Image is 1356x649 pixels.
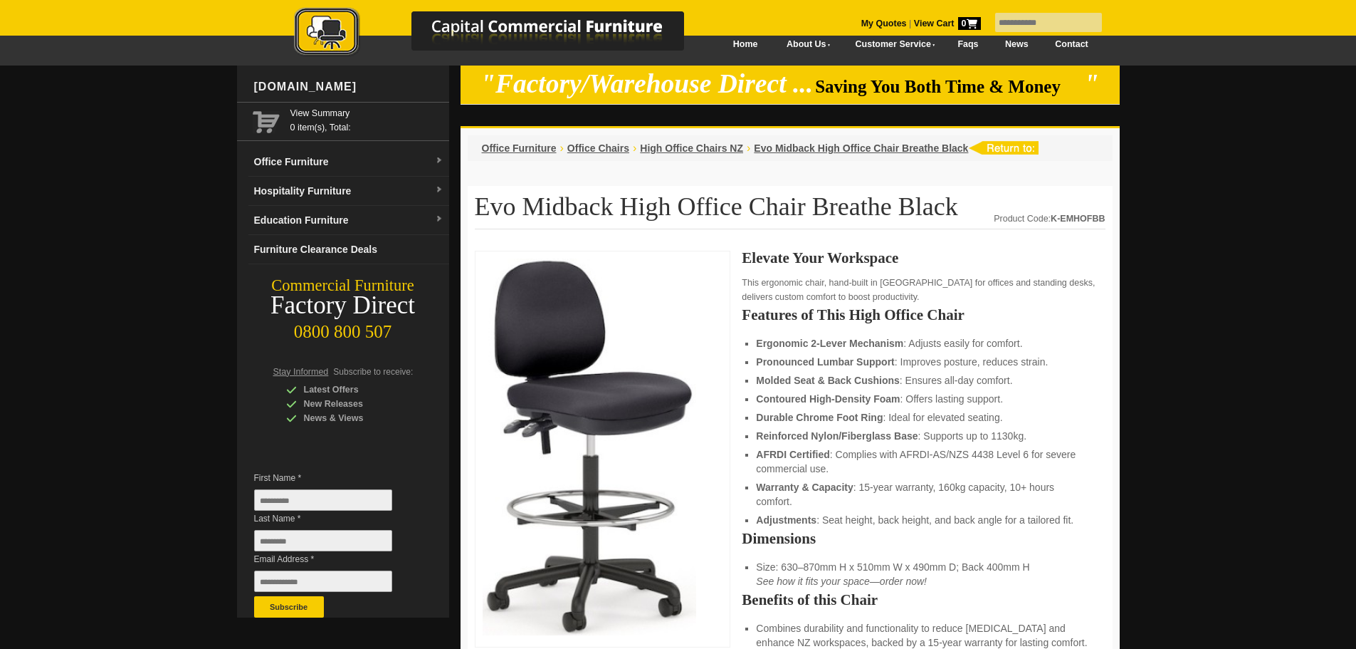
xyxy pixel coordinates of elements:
[1051,214,1105,224] strong: K-EMHOFBB
[747,141,750,155] li: ›
[968,141,1039,155] img: return to
[254,571,392,592] input: Email Address *
[756,560,1090,588] li: Size: 630–870mm H x 510mm W x 490mm D; Back 400mm H
[756,373,1090,388] li: : Ensures all-day comfort.
[248,147,449,177] a: Office Furnituredropdown
[290,106,443,120] a: View Summary
[286,383,421,397] div: Latest Offers
[286,411,421,425] div: News & Views
[254,512,414,526] span: Last Name *
[435,157,443,165] img: dropdown
[333,367,413,377] span: Subscribe to receive:
[742,531,1105,546] h2: Dimensions
[482,142,557,154] a: Office Furniture
[237,315,449,342] div: 0800 800 507
[286,397,421,411] div: New Releases
[475,193,1105,229] h1: Evo Midback High Office Chair Breathe Black
[237,276,449,296] div: Commercial Furniture
[248,206,449,235] a: Education Furnituredropdown
[756,412,883,423] strong: Durable Chrome Foot Ring
[1084,69,1099,98] em: "
[756,356,894,368] strong: Pronounced Lumbar Support
[754,142,968,154] a: Evo Midback High Office Chair Breathe Black
[861,19,907,28] a: My Quotes
[254,471,414,485] span: First Name *
[435,215,443,224] img: dropdown
[742,251,1105,265] h2: Elevate Your Workspace
[248,66,449,108] div: [DOMAIN_NAME]
[480,69,813,98] em: "Factory/Warehouse Direct ...
[742,308,1105,322] h2: Features of This High Office Chair
[756,430,918,442] strong: Reinforced Nylon/Fiberglass Base
[254,489,392,511] input: First Name *
[911,19,980,28] a: View Cart0
[771,28,839,61] a: About Us
[255,7,753,59] img: Capital Commercial Furniture Logo
[756,482,853,493] strong: Warranty & Capacity
[756,429,1090,443] li: : Supports up to 1130kg.
[255,7,753,63] a: Capital Commercial Furniture Logo
[839,28,944,61] a: Customer Service
[756,338,903,349] strong: Ergonomic 2-Lever Mechanism
[237,296,449,316] div: Factory Direct
[756,336,1090,351] li: : Adjusts easily for comfort.
[815,77,1082,96] span: Saving You Both Time & Money
[640,142,743,154] a: High Office Chairs NZ
[254,530,392,551] input: Last Name *
[756,480,1090,509] li: : 15-year warranty, 160kg capacity, 10+ hours comfort.
[742,593,1105,607] h2: Benefits of this Chair
[560,141,564,155] li: ›
[254,596,324,618] button: Subscribe
[248,177,449,206] a: Hospitality Furnituredropdown
[756,393,900,405] strong: Contoured High-Density Foam
[994,212,1105,226] div: Product Code:
[248,235,449,264] a: Furniture Clearance Deals
[435,186,443,194] img: dropdown
[742,276,1105,304] p: This ergonomic chair, hand-built in [GEOGRAPHIC_DATA] for offices and standing desks, delivers cu...
[290,106,443,133] span: 0 item(s), Total:
[756,392,1090,406] li: : Offers lasting support.
[945,28,992,61] a: Faqs
[756,449,829,460] strong: AFRDI Certified
[958,17,981,30] span: 0
[756,513,1090,527] li: : Seat height, back height, and back angle for a tailored fit.
[756,355,1090,369] li: : Improves posture, reduces strain.
[992,28,1041,61] a: News
[273,367,329,377] span: Stay Informed
[756,514,816,526] strong: Adjustments
[914,19,981,28] strong: View Cart
[756,410,1090,425] li: : Ideal for elevated seating.
[756,447,1090,476] li: : Complies with AFRDI-AS/NZS 4438 Level 6 for severe commercial use.
[567,142,629,154] a: Office Chairs
[633,141,636,155] li: ›
[483,259,696,635] img: Evo Midback High Office Chair in Breathe Black Fabric with ergonomic design and chrome foot ring.
[756,576,927,587] em: See how it fits your space—order now!
[254,552,414,566] span: Email Address *
[756,375,899,386] strong: Molded Seat & Back Cushions
[1041,28,1101,61] a: Contact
